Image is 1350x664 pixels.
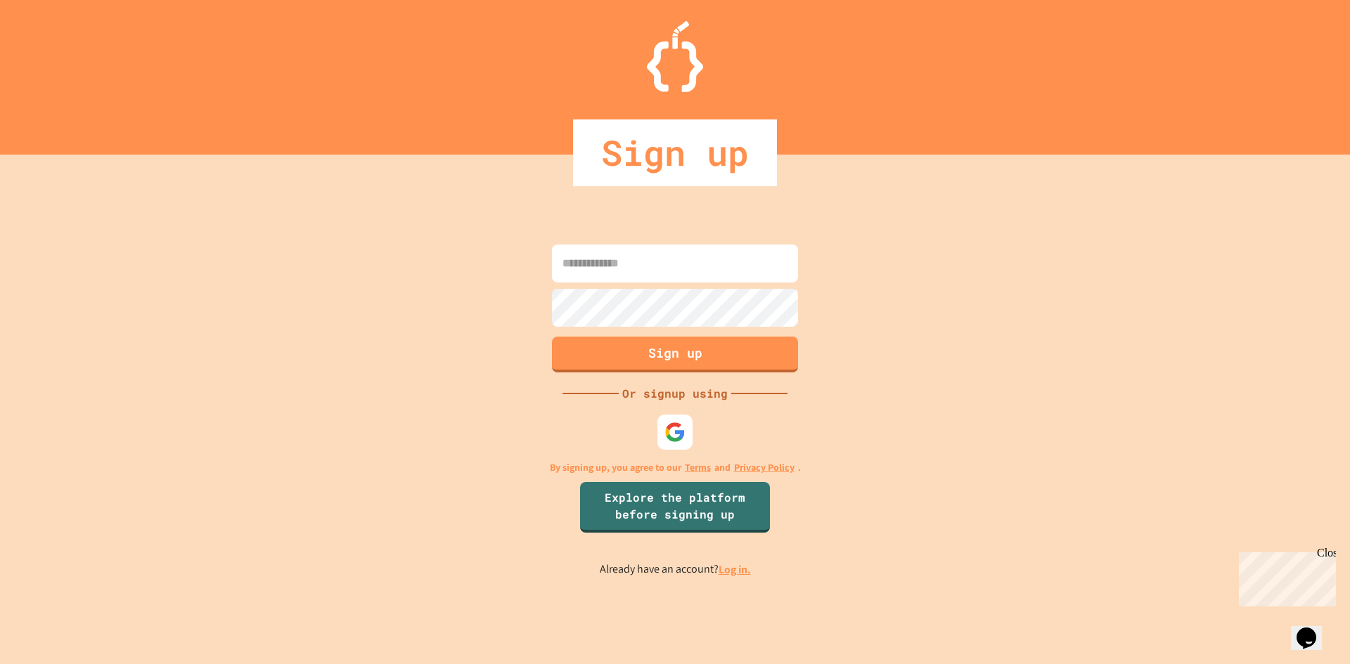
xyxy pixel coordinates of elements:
iframe: chat widget [1291,608,1336,650]
a: Explore the platform before signing up [580,482,770,533]
img: Logo.svg [647,21,703,92]
a: Terms [685,460,711,475]
p: By signing up, you agree to our and . [550,460,801,475]
a: Log in. [719,562,751,577]
div: Sign up [573,119,777,186]
button: Sign up [552,337,798,372]
a: Privacy Policy [734,460,795,475]
p: Already have an account? [600,561,751,578]
div: Or signup using [619,385,731,402]
iframe: chat widget [1233,547,1336,606]
div: Chat with us now!Close [6,6,97,89]
img: google-icon.svg [664,422,686,443]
